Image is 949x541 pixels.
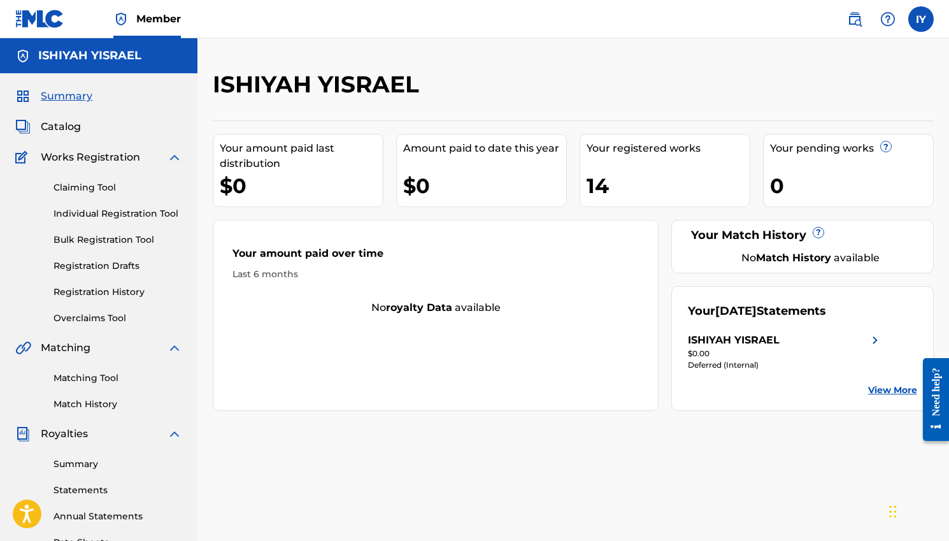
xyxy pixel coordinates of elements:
[688,333,780,348] div: ISHIYAH YISRAEL
[847,11,862,27] img: search
[54,207,182,220] a: Individual Registration Tool
[41,150,140,165] span: Works Registration
[867,333,883,348] img: right chevron icon
[813,227,824,238] span: ?
[54,285,182,299] a: Registration History
[38,48,141,63] h5: ISHIYAH YISRAEL
[688,359,883,371] div: Deferred (Internal)
[41,89,92,104] span: Summary
[688,227,917,244] div: Your Match History
[54,181,182,194] a: Claiming Tool
[15,119,31,134] img: Catalog
[167,150,182,165] img: expand
[113,11,129,27] img: Top Rightsholder
[913,345,949,454] iframe: Resource Center
[587,171,750,200] div: 14
[54,458,182,471] a: Summary
[885,480,949,541] iframe: Chat Widget
[875,6,901,32] div: Help
[54,398,182,411] a: Match History
[881,141,891,152] span: ?
[15,48,31,64] img: Accounts
[15,89,31,104] img: Summary
[908,6,934,32] div: User Menu
[54,510,182,523] a: Annual Statements
[136,11,181,26] span: Member
[587,141,750,156] div: Your registered works
[15,10,64,28] img: MLC Logo
[880,11,895,27] img: help
[232,268,639,281] div: Last 6 months
[770,141,933,156] div: Your pending works
[167,426,182,442] img: expand
[213,70,425,99] h2: ISHIYAH YISRAEL
[54,312,182,325] a: Overclaims Tool
[15,89,92,104] a: SummarySummary
[688,348,883,359] div: $0.00
[167,340,182,356] img: expand
[15,426,31,442] img: Royalties
[756,252,831,264] strong: Match History
[15,119,81,134] a: CatalogCatalog
[54,233,182,247] a: Bulk Registration Tool
[688,303,826,320] div: Your Statements
[54,259,182,273] a: Registration Drafts
[868,384,917,397] a: View More
[704,250,917,266] div: No available
[889,493,897,531] div: Drag
[403,171,566,200] div: $0
[842,6,867,32] a: Public Search
[770,171,933,200] div: 0
[386,301,452,314] strong: royalty data
[41,426,88,442] span: Royalties
[54,371,182,385] a: Matching Tool
[220,171,383,200] div: $0
[220,141,383,171] div: Your amount paid last distribution
[232,246,639,268] div: Your amount paid over time
[54,484,182,497] a: Statements
[41,119,81,134] span: Catalog
[15,340,31,356] img: Matching
[213,300,658,315] div: No available
[715,304,757,318] span: [DATE]
[15,150,32,165] img: Works Registration
[41,340,90,356] span: Matching
[403,141,566,156] div: Amount paid to date this year
[688,333,883,371] a: ISHIYAH YISRAELright chevron icon$0.00Deferred (Internal)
